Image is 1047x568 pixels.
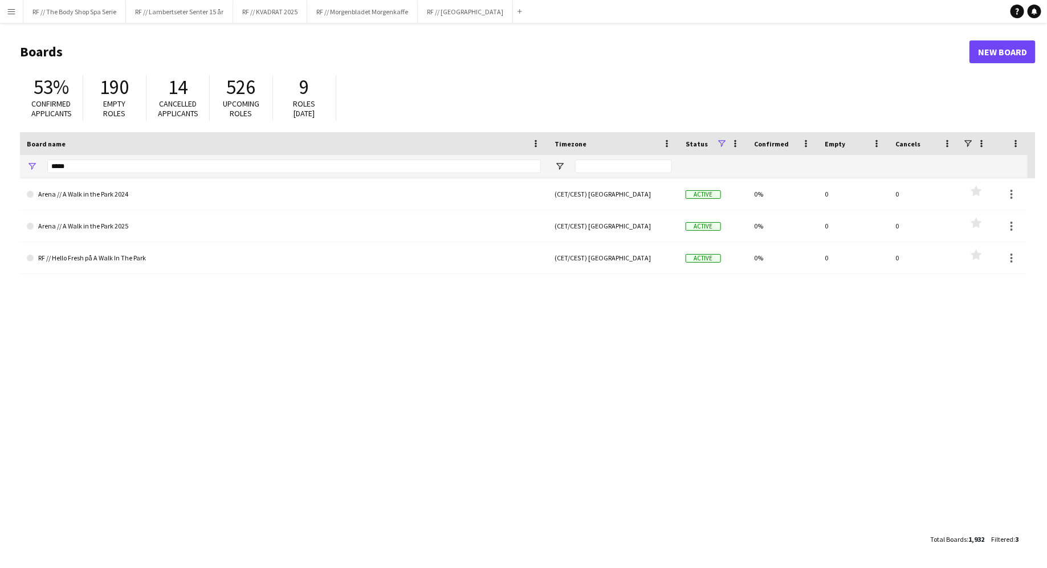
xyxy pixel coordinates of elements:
button: RF // Morgenbladet Morgenkaffe [307,1,418,23]
input: Board name Filter Input [47,160,541,173]
div: 0 [818,242,889,273]
div: : [991,528,1019,550]
div: (CET/CEST) [GEOGRAPHIC_DATA] [548,178,679,210]
span: Active [686,190,721,199]
button: Open Filter Menu [27,161,37,171]
div: 0 [818,210,889,242]
span: Empty roles [104,99,126,118]
a: Arena // A Walk in the Park 2024 [27,178,541,210]
div: (CET/CEST) [GEOGRAPHIC_DATA] [548,242,679,273]
span: 190 [100,75,129,100]
button: RF // KVADRAT 2025 [233,1,307,23]
span: 3 [1015,535,1019,544]
span: Confirmed applicants [31,99,72,118]
span: Timezone [555,140,586,148]
span: 9 [300,75,309,100]
div: 0 [889,178,959,210]
span: Total Boards [930,535,967,544]
a: RF // Hello Fresh på A Walk In The Park [27,242,541,274]
span: Active [686,222,721,231]
span: 53% [34,75,69,100]
span: Cancelled applicants [158,99,198,118]
button: RF // Lambertseter Senter 15 år [126,1,233,23]
h1: Boards [20,43,969,60]
button: Open Filter Menu [555,161,565,171]
span: Board name [27,140,66,148]
div: 0 [889,242,959,273]
div: (CET/CEST) [GEOGRAPHIC_DATA] [548,210,679,242]
span: 526 [227,75,256,100]
button: RF // [GEOGRAPHIC_DATA] [418,1,513,23]
span: Status [686,140,708,148]
div: : [930,528,984,550]
span: Active [686,254,721,263]
span: Filtered [991,535,1013,544]
span: 1,932 [968,535,984,544]
span: Cancels [895,140,920,148]
span: 14 [168,75,188,100]
span: Empty [825,140,845,148]
a: New Board [969,40,1036,63]
input: Timezone Filter Input [575,160,672,173]
div: 0 [889,210,959,242]
span: Roles [DATE] [294,99,316,118]
div: 0 [818,178,889,210]
span: Confirmed [754,140,789,148]
button: RF // The Body Shop Spa Serie [23,1,126,23]
div: 0% [747,210,818,242]
div: 0% [747,178,818,210]
div: 0% [747,242,818,273]
span: Upcoming roles [223,99,259,118]
a: Arena // A Walk in the Park 2025 [27,210,541,242]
